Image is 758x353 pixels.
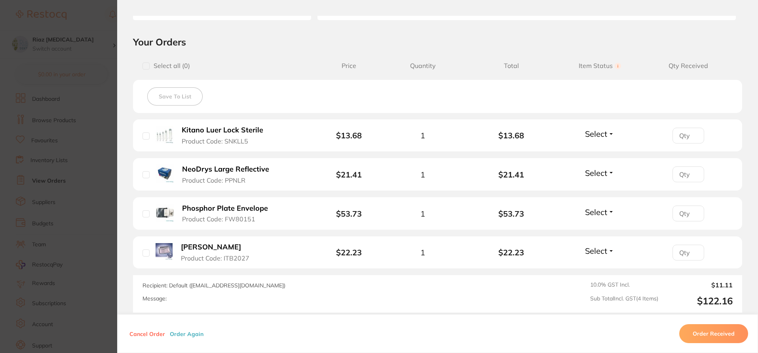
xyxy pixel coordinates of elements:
[590,281,658,289] span: 10.0 % GST Incl.
[156,164,174,183] img: NeoDrys Large Reflective
[673,128,704,143] input: Qty
[467,248,556,257] b: $22.23
[585,246,607,256] span: Select
[142,295,167,302] label: Message:
[167,330,206,337] button: Order Again
[679,324,748,343] button: Order Received
[182,126,263,134] b: Kitano Luer Lock Sterile
[147,87,203,106] button: Save To List
[156,243,173,260] img: Tray Barrier
[179,243,260,262] button: [PERSON_NAME] Product Code: ITB2027
[585,168,607,178] span: Select
[319,62,378,70] span: Price
[133,36,742,48] h2: Your Orders
[583,246,617,256] button: Select
[181,255,249,262] span: Product Code: ITB2027
[127,330,167,337] button: Cancel Order
[180,204,277,223] button: Phosphor Plate Envelope Product Code: FW80151
[420,131,425,140] span: 1
[182,204,268,213] b: Phosphor Plate Envelope
[585,129,607,139] span: Select
[673,206,704,221] input: Qty
[156,126,173,143] img: Kitano Luer Lock Sterile
[181,243,241,251] b: [PERSON_NAME]
[182,138,248,145] span: Product Code: SNKLL5
[179,126,273,145] button: Kitano Luer Lock Sterile Product Code: SNKLL5
[665,281,733,289] output: $11.11
[336,170,362,179] b: $21.41
[673,166,704,182] input: Qty
[420,170,425,179] span: 1
[585,207,607,217] span: Select
[590,295,658,307] span: Sub Total Incl. GST ( 4 Items)
[336,130,362,140] b: $13.68
[142,282,285,289] span: Recipient: Default ( [EMAIL_ADDRESS][DOMAIN_NAME] )
[182,177,245,184] span: Product Code: PPNLR
[673,245,704,261] input: Qty
[467,131,556,140] b: $13.68
[644,62,733,70] span: Qty Received
[583,207,617,217] button: Select
[467,62,556,70] span: Total
[336,209,362,219] b: $53.73
[420,248,425,257] span: 1
[556,62,644,70] span: Item Status
[336,247,362,257] b: $22.23
[150,62,190,70] span: Select all ( 0 )
[420,209,425,218] span: 1
[180,165,279,184] button: NeoDrys Large Reflective Product Code: PPNLR
[182,215,255,223] span: Product Code: FW80151
[156,204,174,222] img: Phosphor Plate Envelope
[467,170,556,179] b: $21.41
[182,165,269,174] b: NeoDrys Large Reflective
[378,62,467,70] span: Quantity
[665,295,733,307] output: $122.16
[467,209,556,218] b: $53.73
[583,168,617,178] button: Select
[583,129,617,139] button: Select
